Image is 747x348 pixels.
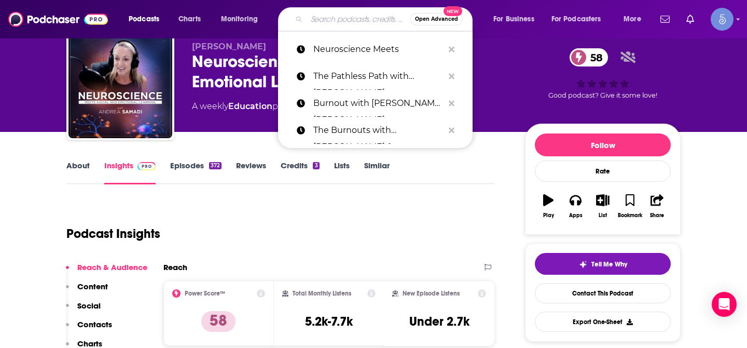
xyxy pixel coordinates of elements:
span: Monitoring [221,12,258,26]
button: Contacts [66,319,112,339]
img: Neuroscience Meets Social and Emotional Learning [68,34,172,138]
button: open menu [616,11,654,28]
div: A weekly podcast [192,100,306,113]
img: Podchaser - Follow, Share and Rate Podcasts [8,9,108,29]
div: 3 [313,162,319,169]
a: Reviews [236,160,266,184]
p: Neuroscience Meets [313,36,444,63]
h1: Podcast Insights [66,226,160,242]
a: Show notifications dropdown [682,10,698,28]
div: Apps [569,212,583,219]
p: Burnout with Connor Franta [313,90,444,117]
a: Burnout with [PERSON_NAME] [PERSON_NAME] [278,90,473,117]
span: For Podcasters [551,12,601,26]
div: Search podcasts, credits, & more... [288,7,482,31]
a: Neuroscience Meets [278,36,473,63]
div: Rate [535,160,671,182]
p: Content [77,282,108,291]
a: InsightsPodchaser Pro [104,160,156,184]
span: For Business [493,12,534,26]
button: open menu [545,11,616,28]
span: Logged in as Spiral5-G1 [711,8,734,31]
button: tell me why sparkleTell Me Why [535,253,671,275]
a: The Burnouts with [PERSON_NAME] & [PERSON_NAME] [278,117,473,144]
div: 58Good podcast? Give it some love! [525,42,681,106]
div: Share [650,212,664,219]
a: Show notifications dropdown [656,10,674,28]
a: The Pathless Path with [PERSON_NAME] [278,63,473,90]
button: List [589,188,616,225]
span: Tell Me Why [591,260,627,269]
span: New [444,6,462,16]
img: tell me why sparkle [579,260,587,269]
span: Open Advanced [415,17,458,22]
span: More [624,12,641,26]
a: Episodes372 [170,160,222,184]
button: Show profile menu [711,8,734,31]
p: The Pathless Path with Paul Millerd [313,63,444,90]
button: Reach & Audience [66,262,147,282]
p: 58 [201,311,236,332]
img: Podchaser Pro [137,162,156,170]
input: Search podcasts, credits, & more... [307,11,410,28]
span: [PERSON_NAME] [192,42,266,51]
button: Follow [535,133,671,156]
button: Open AdvancedNew [410,13,463,25]
a: Charts [172,11,207,28]
a: Education [228,101,272,111]
p: The Burnouts with Phoebe & Sophia [313,117,444,144]
h3: 5.2k-7.7k [305,314,353,329]
button: Content [66,282,108,301]
button: Share [644,188,671,225]
span: Good podcast? Give it some love! [548,91,657,99]
div: Play [543,212,554,219]
h2: Reach [163,262,187,272]
button: Bookmark [616,188,643,225]
a: Similar [364,160,390,184]
button: open menu [121,11,173,28]
div: 372 [209,162,222,169]
span: Charts [178,12,201,26]
img: User Profile [711,8,734,31]
p: Contacts [77,319,112,329]
span: Podcasts [129,12,159,26]
div: Open Intercom Messenger [712,292,737,317]
h2: Total Monthly Listens [293,290,351,297]
button: Export One-Sheet [535,312,671,332]
button: open menu [486,11,547,28]
button: Play [535,188,562,225]
a: Credits3 [281,160,319,184]
h2: Power Score™ [185,290,225,297]
div: List [599,212,607,219]
a: Lists [334,160,350,184]
a: Contact This Podcast [535,283,671,303]
span: 58 [580,48,608,66]
div: Bookmark [618,212,642,219]
button: Social [66,301,101,320]
a: About [66,160,90,184]
a: 58 [570,48,608,66]
p: Social [77,301,101,311]
button: open menu [214,11,271,28]
h2: New Episode Listens [403,290,460,297]
button: Apps [562,188,589,225]
p: Reach & Audience [77,262,147,272]
h3: Under 2.7k [409,314,469,329]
